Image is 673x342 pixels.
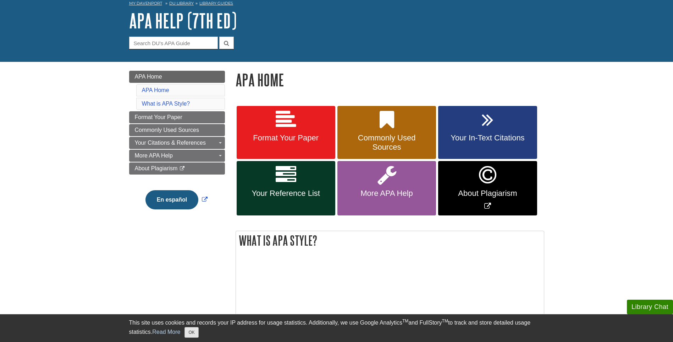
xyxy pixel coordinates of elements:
input: Search DU's APA Guide [129,37,218,49]
a: DU Library [169,1,194,6]
a: Library Guides [199,1,233,6]
a: Commonly Used Sources [129,124,225,136]
span: Your Reference List [242,189,330,198]
i: This link opens in a new window [179,166,185,171]
button: Library Chat [627,300,673,314]
a: Link opens in new window [438,161,537,215]
button: En español [145,190,198,209]
sup: TM [442,319,448,324]
span: Format Your Paper [135,114,182,120]
sup: TM [402,319,408,324]
span: About Plagiarism [135,165,178,171]
a: Commonly Used Sources [337,106,436,159]
a: Your In-Text Citations [438,106,537,159]
button: Close [184,327,198,338]
span: Your Citations & References [135,140,206,146]
span: Commonly Used Sources [135,127,199,133]
span: More APA Help [135,153,173,159]
a: Format Your Paper [237,106,335,159]
span: APA Home [135,74,162,80]
div: Guide Page Menu [129,71,225,221]
a: Link opens in new window [144,197,209,203]
a: Your Citations & References [129,137,225,149]
a: APA Home [129,71,225,83]
a: APA Help (7th Ed) [129,10,237,32]
h1: APA Home [236,71,544,89]
a: About Plagiarism [129,162,225,175]
a: My Davenport [129,0,162,6]
a: More APA Help [129,150,225,162]
a: More APA Help [337,161,436,215]
h2: What is APA Style? [236,231,544,250]
span: Your In-Text Citations [443,133,531,143]
a: Read More [152,329,180,335]
a: What is APA Style? [142,101,190,107]
a: APA Home [142,87,169,93]
a: Your Reference List [237,161,335,215]
a: Format Your Paper [129,111,225,123]
div: This site uses cookies and records your IP address for usage statistics. Additionally, we use Goo... [129,319,544,338]
span: More APA Help [343,189,431,198]
span: Commonly Used Sources [343,133,431,152]
span: Format Your Paper [242,133,330,143]
span: About Plagiarism [443,189,531,198]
